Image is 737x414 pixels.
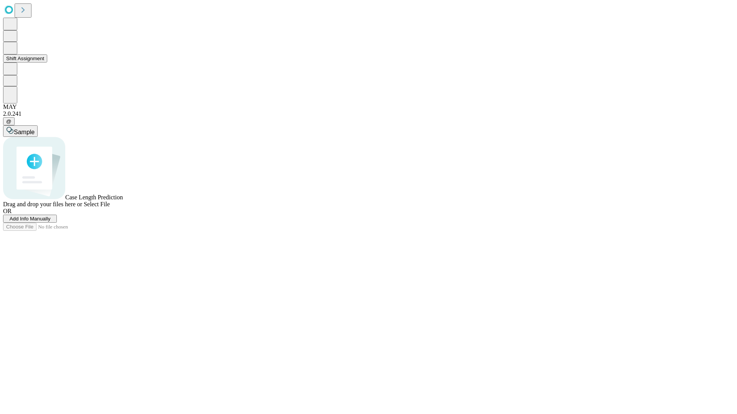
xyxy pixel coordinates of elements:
[6,118,12,124] span: @
[3,103,734,110] div: MAY
[3,208,12,214] span: OR
[84,201,110,207] span: Select File
[65,194,123,200] span: Case Length Prediction
[3,110,734,117] div: 2.0.241
[10,216,51,222] span: Add Info Manually
[3,215,57,223] button: Add Info Manually
[3,54,47,62] button: Shift Assignment
[3,125,38,137] button: Sample
[14,129,35,135] span: Sample
[3,117,15,125] button: @
[3,201,82,207] span: Drag and drop your files here or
